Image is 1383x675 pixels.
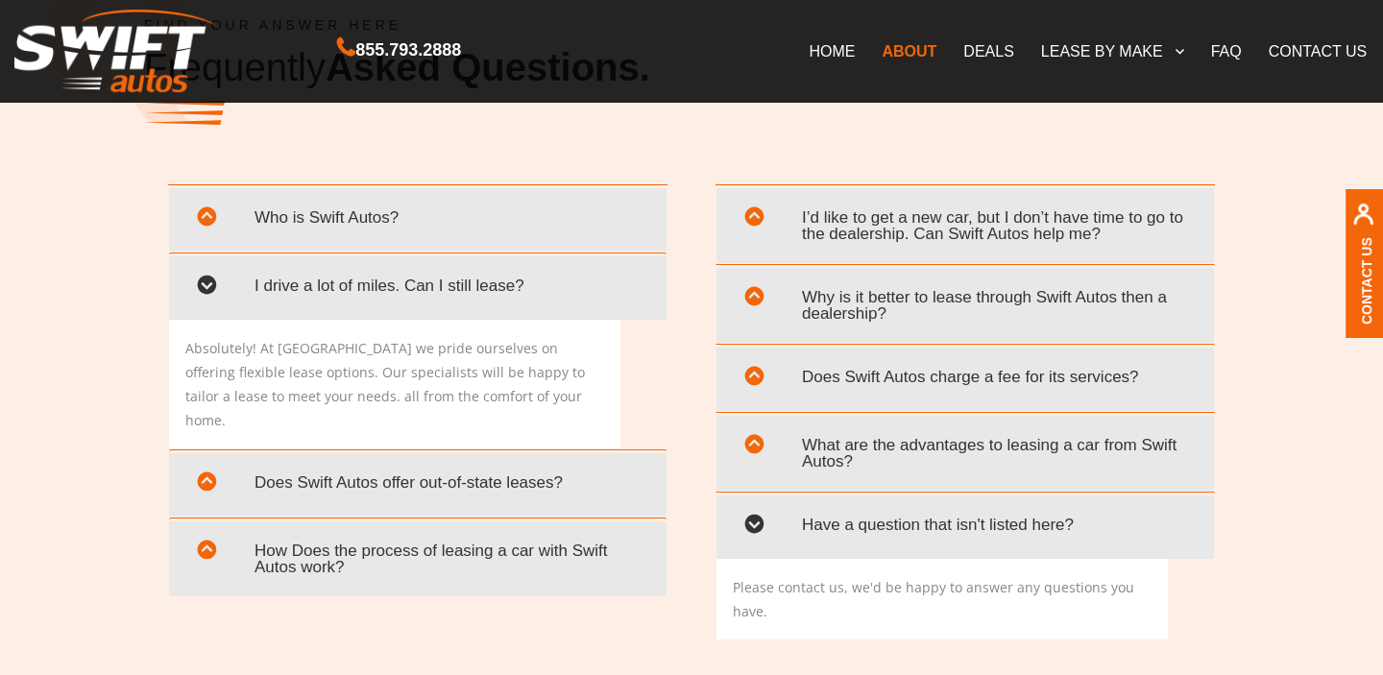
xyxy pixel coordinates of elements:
[731,277,1200,333] a: Why is it better to lease through Swift Autos then a dealership?
[183,531,652,587] a: How Does the process of leasing a car with Swift Autos work?
[183,266,652,305] span: I drive a lot of miles. Can I still lease?
[731,425,1200,481] a: What are the advantages to leasing a car from Swift Autos?
[731,198,1200,253] a: I’d like to get a new car, but I don’t have time to go to the dealership. Can Swift Autos help me?
[183,463,652,502] span: Does Swift Autos offer out-of-state leases?
[1028,31,1198,71] a: LEASE BY MAKE
[1198,31,1255,71] a: FAQ
[183,266,652,310] a: I drive a lot of miles. Can I still lease?
[169,320,620,448] div: Absolutely! At [GEOGRAPHIC_DATA] we pride ourselves on offering flexible lease options. Our speci...
[355,36,461,64] span: 855.793.2888
[183,198,652,237] span: Who is Swift Autos?
[183,463,652,507] a: Does Swift Autos offer out-of-state leases?
[183,198,652,242] a: Who is Swift Autos?
[731,505,1200,544] span: Have a question that isn't listed here?
[337,42,461,59] a: 855.793.2888
[795,31,868,71] a: HOME
[1255,31,1381,71] a: CONTACT US
[716,559,1168,639] div: Please contact us, we'd be happy to answer any questions you have.
[950,31,1027,71] a: DEALS
[1359,237,1374,325] a: Contact Us
[731,505,1200,549] a: Have a question that isn't listed here?
[868,31,950,71] a: ABOUT
[14,10,216,93] img: Swift Autos
[731,357,1200,397] span: Does Swift Autos charge a fee for its services?
[1352,203,1374,236] img: contact us, iconuser
[731,357,1200,401] a: Does Swift Autos charge a fee for its services?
